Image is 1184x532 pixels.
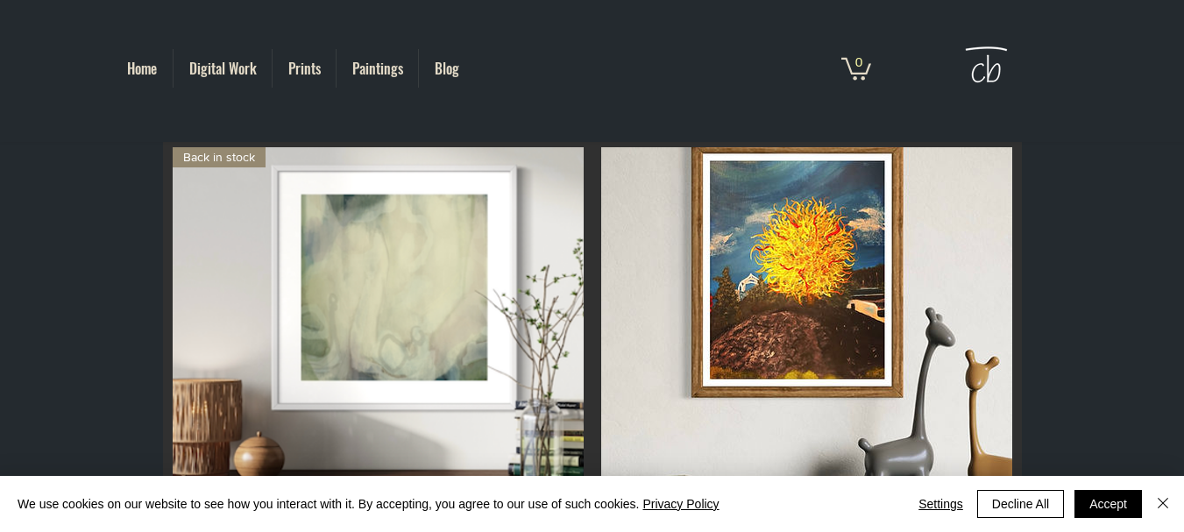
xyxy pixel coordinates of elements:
p: Digital Work [181,49,266,88]
p: Paintings [344,49,412,88]
a: Paintings [337,49,418,88]
nav: Site [110,49,474,88]
a: Cart with 0 items [841,55,871,81]
button: Decline All [977,490,1064,518]
a: Digital Work [174,49,272,88]
a: Blog [419,49,474,88]
img: Cat Brooks Logo [957,36,1013,101]
p: Blog [426,49,468,88]
span: We use cookies on our website to see how you interact with it. By accepting, you agree to our use... [18,496,720,512]
a: Privacy Policy [642,497,719,511]
div: Back in stock [173,147,266,168]
span: Settings [918,491,963,517]
a: Prints [273,49,336,88]
text: 0 [855,54,863,69]
p: Home [118,49,166,88]
img: Close [1152,493,1173,514]
button: Close [1152,490,1173,518]
button: Accept [1074,490,1142,518]
a: Home [110,49,173,88]
p: Prints [280,49,330,88]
